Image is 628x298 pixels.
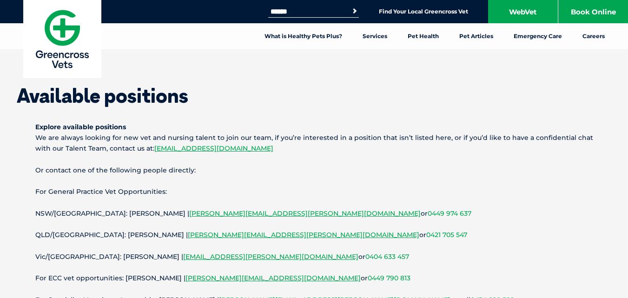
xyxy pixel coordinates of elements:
[449,23,503,49] a: Pet Articles
[503,23,572,49] a: Emergency Care
[379,8,468,15] a: Find Your Local Greencross Vet
[35,165,593,176] p: Or contact one of the following people directly:
[368,274,410,282] a: 0449 790 813
[426,231,467,239] a: 0421 705 547
[35,123,126,131] strong: Explore available positions
[35,273,593,284] p: For ECC vet opportunities: [PERSON_NAME] | or
[397,23,449,49] a: Pet Health
[572,23,615,49] a: Careers
[35,186,593,197] p: For General Practice Vet Opportunities:
[154,144,273,152] a: [EMAIL_ADDRESS][DOMAIN_NAME]
[35,230,593,240] p: QLD/[GEOGRAPHIC_DATA]: [PERSON_NAME] | or
[185,274,361,282] a: [PERSON_NAME][EMAIL_ADDRESS][DOMAIN_NAME]
[188,231,419,239] a: [PERSON_NAME][EMAIL_ADDRESS][PERSON_NAME][DOMAIN_NAME]
[35,208,593,219] p: NSW/[GEOGRAPHIC_DATA]: [PERSON_NAME] | or
[428,209,471,218] a: 0449 974 637
[35,252,593,262] p: Vic/[GEOGRAPHIC_DATA]: [PERSON_NAME] | or
[254,23,352,49] a: What is Healthy Pets Plus?
[183,252,358,261] a: [EMAIL_ADDRESS][PERSON_NAME][DOMAIN_NAME]
[352,23,397,49] a: Services
[17,86,612,106] h1: Available positions
[350,7,359,16] button: Search
[35,122,593,154] p: We are always looking for new vet and nursing talent to join our team, if you’re interested in a ...
[189,209,421,218] a: [PERSON_NAME][EMAIL_ADDRESS][PERSON_NAME][DOMAIN_NAME]
[365,252,409,261] a: 0404 633 457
